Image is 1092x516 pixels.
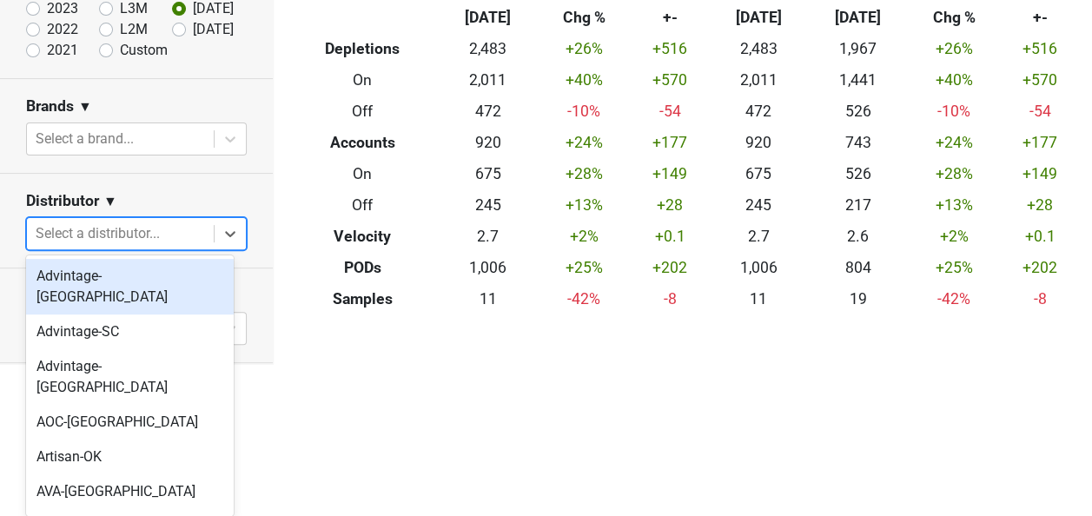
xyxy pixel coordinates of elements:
td: 2.7 [438,221,537,252]
td: 920 [438,128,537,159]
th: Depletions [287,34,438,65]
label: Custom [120,40,168,61]
td: +2 % [538,221,631,252]
label: [DATE] [193,19,234,40]
td: 19 [808,283,907,314]
td: +2 % [908,221,1001,252]
th: Off [287,189,438,221]
div: AOC-[GEOGRAPHIC_DATA] [26,405,234,440]
td: 11 [438,283,537,314]
td: -42 % [538,283,631,314]
td: 675 [709,159,808,190]
td: 920 [709,128,808,159]
td: 2,011 [709,65,808,96]
th: Chg % [908,3,1001,34]
td: +28 % [538,159,631,190]
div: Advintage-[GEOGRAPHIC_DATA] [26,259,234,314]
td: -8 [631,283,710,314]
td: 804 [808,252,907,283]
span: ▼ [103,191,117,212]
td: 1,006 [709,252,808,283]
th: [DATE] [709,3,808,34]
td: +40 % [538,65,631,96]
td: +13 % [538,189,631,221]
td: 526 [808,159,907,190]
td: +570 [631,65,710,96]
td: +28 [1000,189,1079,221]
th: +- [1000,3,1079,34]
td: 1,967 [808,34,907,65]
th: Off [287,96,438,128]
td: -10 % [538,96,631,128]
th: On [287,65,438,96]
td: +202 [1000,252,1079,283]
td: 1,441 [808,65,907,96]
td: +40 % [908,65,1001,96]
div: Artisan-OK [26,440,234,474]
td: -10 % [908,96,1001,128]
td: 245 [709,189,808,221]
td: +28 % [908,159,1001,190]
th: On [287,159,438,190]
th: Chg % [538,3,631,34]
div: AVA-[GEOGRAPHIC_DATA] [26,474,234,509]
td: +516 [1000,34,1079,65]
td: -54 [1000,96,1079,128]
td: 472 [709,96,808,128]
td: 2,483 [438,34,537,65]
td: +24 % [538,128,631,159]
td: 2.6 [808,221,907,252]
th: +- [631,3,710,34]
td: 1,006 [438,252,537,283]
td: +177 [1000,128,1079,159]
td: -54 [631,96,710,128]
th: Samples [287,283,438,314]
label: 2021 [47,40,78,61]
img: filter [292,362,320,390]
td: 11 [709,283,808,314]
td: -8 [1000,283,1079,314]
th: Velocity [287,221,438,252]
div: Advintage-SC [26,314,234,349]
h3: Brands [26,97,74,116]
td: +26 % [908,34,1001,65]
td: +25 % [908,252,1001,283]
td: +149 [631,159,710,190]
td: 217 [808,189,907,221]
th: [DATE] [808,3,907,34]
label: 2022 [47,19,78,40]
td: +149 [1000,159,1079,190]
td: 675 [438,159,537,190]
td: +24 % [908,128,1001,159]
td: 2,011 [438,65,537,96]
div: Advintage-[GEOGRAPHIC_DATA] [26,349,234,405]
td: +202 [631,252,710,283]
td: 472 [438,96,537,128]
td: +516 [631,34,710,65]
td: +570 [1000,65,1079,96]
td: 743 [808,128,907,159]
td: +0.1 [631,221,710,252]
th: PODs [287,252,438,283]
th: [DATE] [438,3,537,34]
td: +25 % [538,252,631,283]
td: +28 [631,189,710,221]
td: +13 % [908,189,1001,221]
td: -42 % [908,283,1001,314]
td: +26 % [538,34,631,65]
td: +0.1 [1000,221,1079,252]
td: 526 [808,96,907,128]
td: 2.7 [709,221,808,252]
h3: Distributor [26,192,99,210]
td: +177 [631,128,710,159]
th: Accounts [287,128,438,159]
td: 245 [438,189,537,221]
label: L2M [120,19,148,40]
span: ▼ [78,96,92,117]
th: Brand Depletions [DATE] [630,358,930,389]
td: 2,483 [709,34,808,65]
